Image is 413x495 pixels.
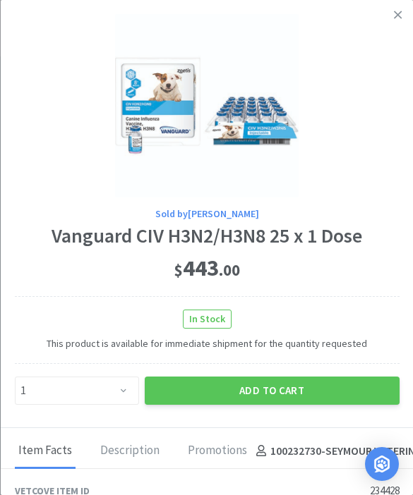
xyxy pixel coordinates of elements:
span: $ [174,260,182,280]
div: Description [96,434,162,469]
img: 940f0870ce3d4ec7a9fb949277510dc7_231256.jpeg [115,14,299,197]
div: Item Facts [14,434,75,469]
div: Promotions [184,434,250,469]
div: Vanguard CIV H3N2/H3N8 25 x 1 Dose [14,224,399,248]
span: 443 [174,254,239,282]
span: . 00 [218,260,239,280]
span: This product is available for immediate shipment for the quantity requested [14,329,399,351]
span: In Stock [183,310,230,328]
div: Sold by [PERSON_NAME] [14,206,399,221]
button: Add to Cart [144,377,399,405]
div: Open Intercom Messenger [365,447,399,481]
